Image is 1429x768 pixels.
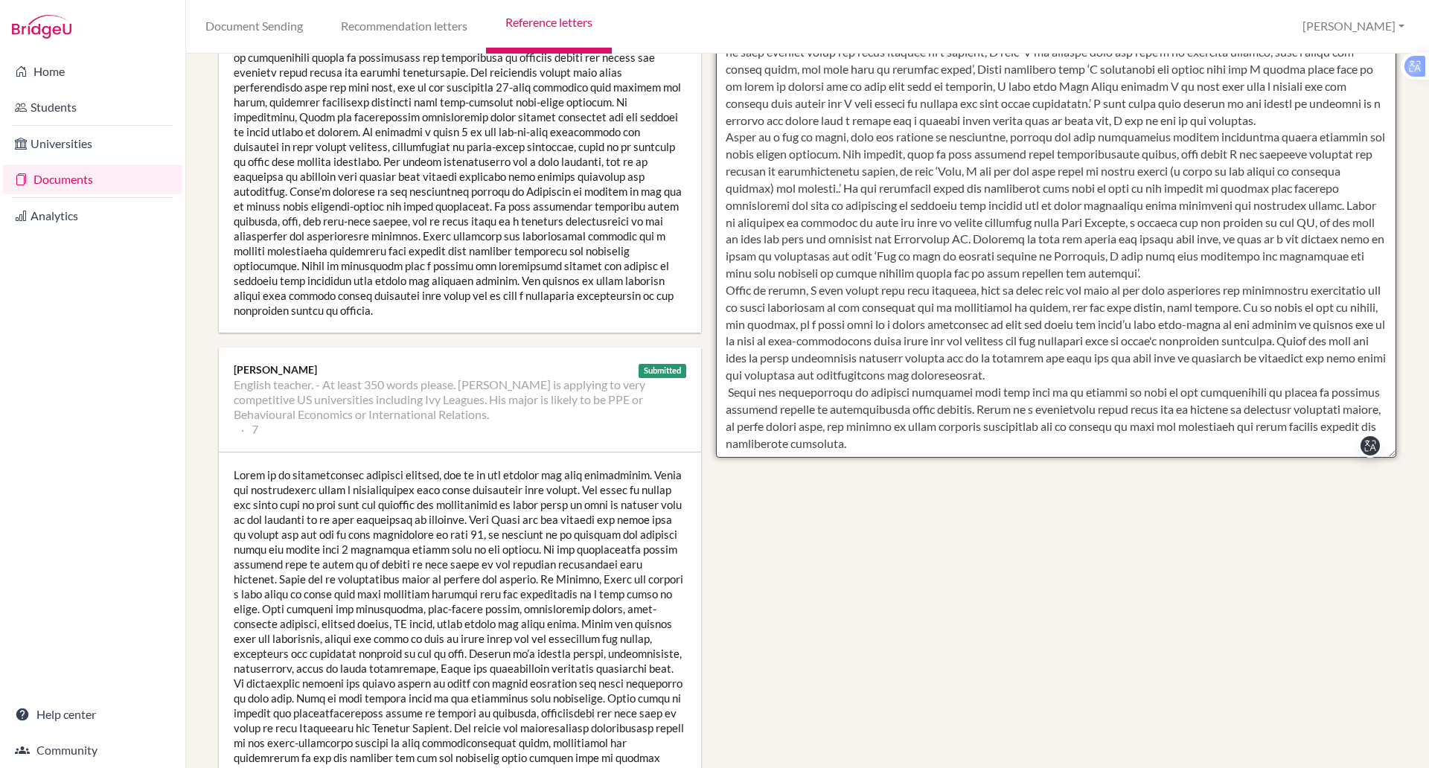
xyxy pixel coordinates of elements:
[3,201,182,231] a: Analytics
[639,364,686,378] div: Submitted
[3,735,182,765] a: Community
[3,92,182,122] a: Students
[241,422,258,437] li: 7
[3,164,182,194] a: Documents
[234,377,686,422] li: English teacher. - At least 350 words please. [PERSON_NAME] is applying to very competitive US un...
[12,15,71,39] img: Bridge-U
[3,700,182,729] a: Help center
[3,129,182,159] a: Universities
[3,57,182,86] a: Home
[1296,13,1411,40] button: [PERSON_NAME]
[234,362,686,377] div: [PERSON_NAME]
